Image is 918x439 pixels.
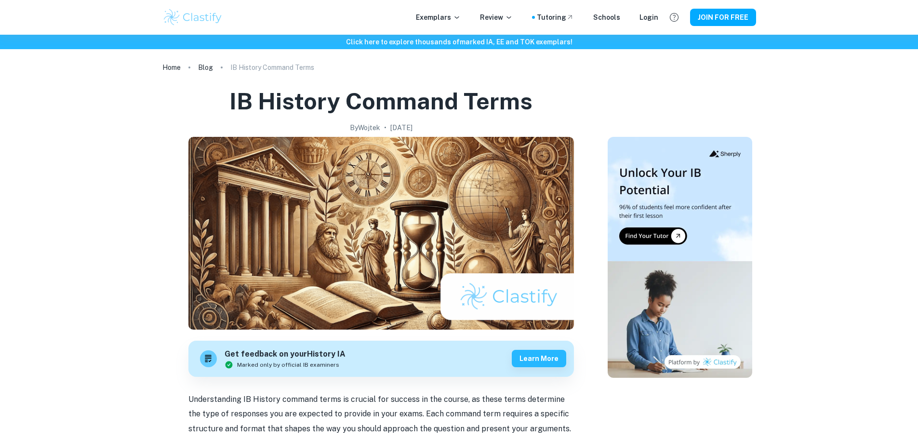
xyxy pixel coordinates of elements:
button: Help and Feedback [666,9,682,26]
a: Home [162,61,181,74]
a: Tutoring [537,12,574,23]
p: IB History Command Terms [230,62,314,73]
p: • [384,122,386,133]
h6: Get feedback on your History IA [225,348,346,360]
p: Exemplars [416,12,461,23]
h2: [DATE] [390,122,412,133]
h2: By Wojtek [350,122,380,133]
a: Schools [593,12,620,23]
span: Marked only by official IB examiners [237,360,339,369]
button: Learn more [512,350,566,367]
p: Review [480,12,513,23]
img: Thumbnail [608,137,752,378]
a: Blog [198,61,213,74]
h6: Click here to explore thousands of marked IA, EE and TOK exemplars ! [2,37,916,47]
h1: IB History Command Terms [229,86,532,117]
a: Get feedback on yourHistory IAMarked only by official IB examinersLearn more [188,341,574,377]
button: JOIN FOR FREE [690,9,756,26]
a: Login [639,12,658,23]
img: Clastify logo [162,8,224,27]
img: IB History Command Terms cover image [188,137,574,330]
